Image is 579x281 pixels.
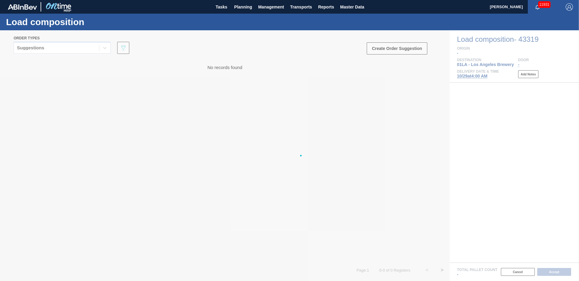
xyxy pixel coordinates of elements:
span: Master Data [340,3,364,11]
img: Logout [566,3,573,11]
span: Reports [318,3,334,11]
span: Tasks [215,3,228,11]
button: Notifications [528,3,547,11]
span: Transports [290,3,312,11]
h1: Load composition [6,18,114,25]
span: Management [258,3,284,11]
span: 11931 [538,1,551,8]
span: Planning [234,3,252,11]
img: TNhmsLtSVTkK8tSr43FrP2fwEKptu5GPRR3wAAAABJRU5ErkJggg== [8,4,37,10]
